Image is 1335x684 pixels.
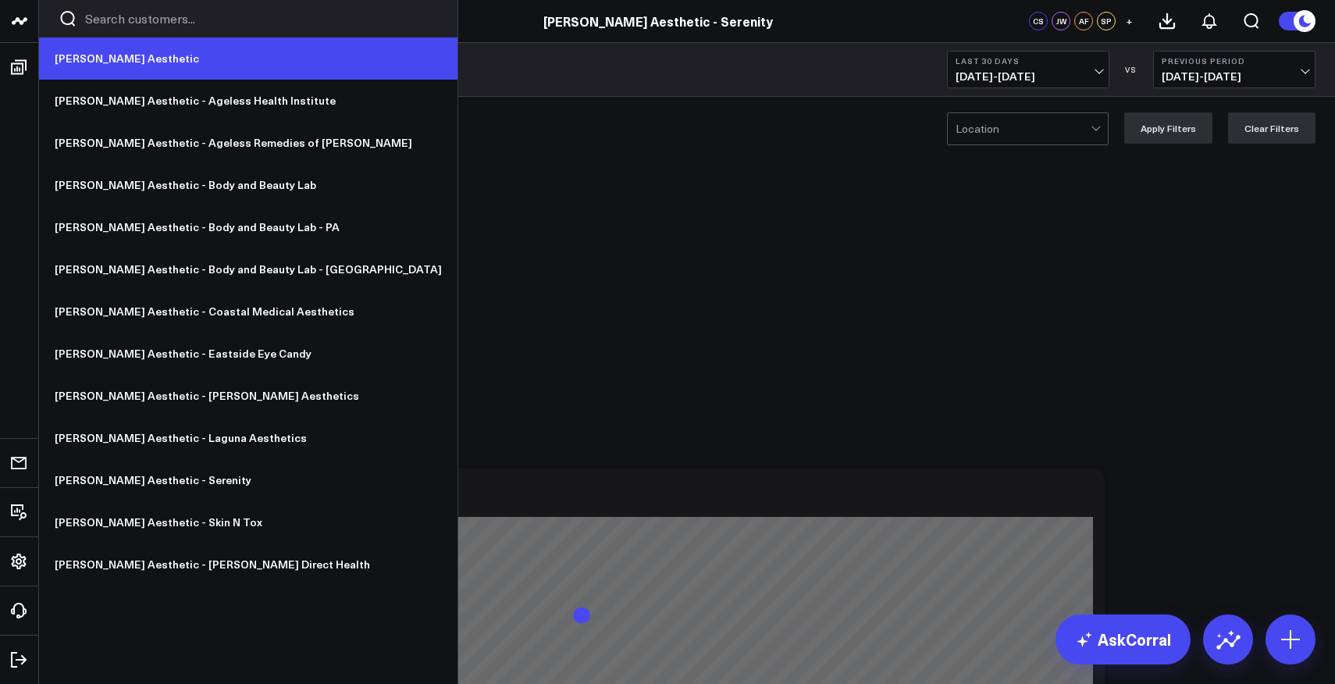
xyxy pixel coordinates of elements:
[543,12,773,30] a: [PERSON_NAME] Aesthetic - Serenity
[39,122,457,164] a: [PERSON_NAME] Aesthetic - Ageless Remedies of [PERSON_NAME]
[1126,16,1133,27] span: +
[39,501,457,543] a: [PERSON_NAME] Aesthetic - Skin N Tox
[85,10,438,27] input: Search customers input
[1120,12,1138,30] button: +
[1052,12,1070,30] div: JW
[947,51,1109,88] button: Last 30 Days[DATE]-[DATE]
[1153,51,1315,88] button: Previous Period[DATE]-[DATE]
[39,248,457,290] a: [PERSON_NAME] Aesthetic - Body and Beauty Lab - [GEOGRAPHIC_DATA]
[1124,112,1212,144] button: Apply Filters
[39,543,457,586] a: [PERSON_NAME] Aesthetic - [PERSON_NAME] Direct Health
[1228,112,1315,144] button: Clear Filters
[1162,70,1307,83] span: [DATE] - [DATE]
[956,56,1101,66] b: Last 30 Days
[1097,12,1116,30] div: SP
[956,70,1101,83] span: [DATE] - [DATE]
[39,417,457,459] a: [PERSON_NAME] Aesthetic - Laguna Aesthetics
[39,290,457,333] a: [PERSON_NAME] Aesthetic - Coastal Medical Aesthetics
[39,333,457,375] a: [PERSON_NAME] Aesthetic - Eastside Eye Candy
[39,164,457,206] a: [PERSON_NAME] Aesthetic - Body and Beauty Lab
[39,80,457,122] a: [PERSON_NAME] Aesthetic - Ageless Health Institute
[39,375,457,417] a: [PERSON_NAME] Aesthetic - [PERSON_NAME] Aesthetics
[1074,12,1093,30] div: AF
[39,206,457,248] a: [PERSON_NAME] Aesthetic - Body and Beauty Lab - PA
[1056,615,1191,664] a: AskCorral
[1162,56,1307,66] b: Previous Period
[39,459,457,501] a: [PERSON_NAME] Aesthetic - Serenity
[1117,65,1145,74] div: VS
[59,9,77,28] button: Search customers button
[39,37,457,80] a: [PERSON_NAME] Aesthetic
[1029,12,1048,30] div: CS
